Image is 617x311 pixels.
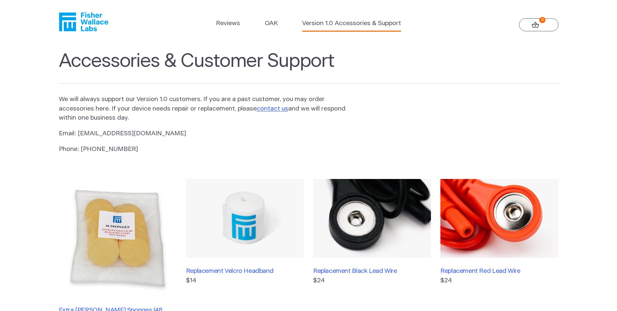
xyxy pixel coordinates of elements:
p: $14 [186,276,304,286]
p: $24 [440,276,558,286]
a: Fisher Wallace [59,12,108,31]
p: Phone: [PHONE_NUMBER] [59,145,346,154]
a: Version 1.0 Accessories & Support [302,19,401,28]
a: contact us [257,106,288,112]
h3: Replacement Black Lead Wire [313,267,431,275]
img: Replacement Red Lead Wire [440,179,558,258]
strong: 0 [539,17,545,23]
h3: Replacement Red Lead Wire [440,267,558,275]
a: Reviews [216,19,240,28]
p: $24 [313,276,431,286]
h3: Replacement Velcro Headband [186,267,304,275]
img: Replacement Velcro Headband [186,179,304,258]
h1: Accessories & Customer Support [59,50,558,84]
p: We will always support our Version 1.0 customers. If you are a past customer, you may order acces... [59,95,346,123]
img: Extra Fisher Wallace Sponges (48 pack) [59,179,177,297]
a: OAK [265,19,278,28]
a: 0 [519,18,558,31]
img: Replacement Black Lead Wire [313,179,431,258]
p: Email: [EMAIL_ADDRESS][DOMAIN_NAME] [59,129,346,139]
